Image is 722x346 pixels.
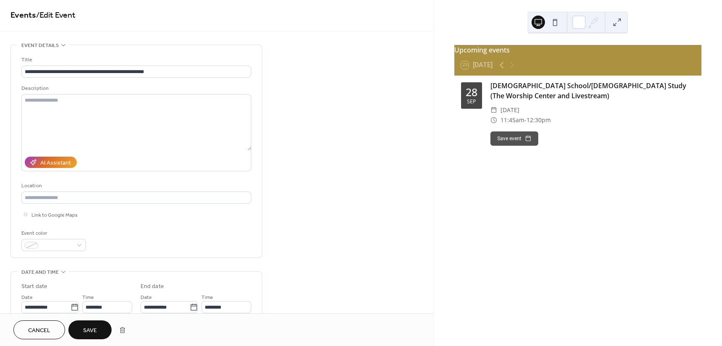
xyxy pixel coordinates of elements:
[21,41,59,50] span: Event details
[21,282,47,291] div: Start date
[25,157,77,168] button: AI Assistant
[454,45,701,55] div: Upcoming events
[490,131,538,146] button: Save event
[467,99,476,105] div: Sep
[83,326,97,335] span: Save
[201,293,213,302] span: Time
[524,115,527,125] span: -
[466,87,477,97] div: 28
[21,55,250,64] div: Title
[500,105,519,115] span: [DATE]
[490,115,497,125] div: ​
[21,84,250,93] div: Description
[141,282,164,291] div: End date
[141,293,152,302] span: Date
[527,115,551,125] span: 12:30pm
[490,105,497,115] div: ​
[40,159,71,168] div: AI Assistant
[28,326,50,335] span: Cancel
[21,181,250,190] div: Location
[21,229,84,238] div: Event color
[490,81,695,101] div: [DEMOGRAPHIC_DATA] School/[DEMOGRAPHIC_DATA] Study (The Worship Center and Livestream)
[82,293,94,302] span: Time
[21,293,33,302] span: Date
[21,268,59,277] span: Date and time
[36,7,76,24] span: / Edit Event
[31,211,78,220] span: Link to Google Maps
[68,320,112,339] button: Save
[13,320,65,339] button: Cancel
[500,115,524,125] span: 11:45am
[10,7,36,24] a: Events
